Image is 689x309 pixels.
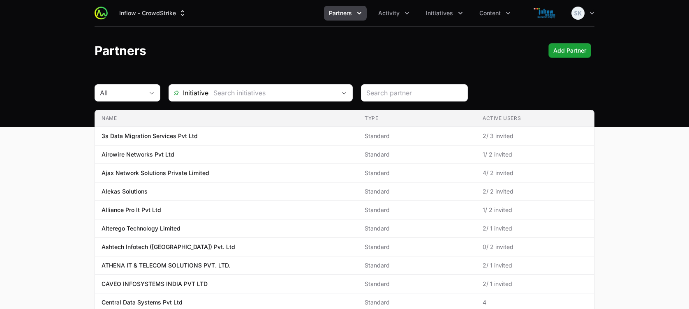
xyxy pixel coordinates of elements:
p: CAVEO INFOSYSTEMS INDIA PVT LTD [102,280,208,288]
span: Standard [365,280,469,288]
span: 1 / 2 invited [483,150,587,159]
p: Central Data Systems Pvt Ltd [102,298,183,307]
p: Alekas Solutions [102,187,148,196]
div: Initiatives menu [421,6,468,21]
span: Standard [365,169,469,177]
div: Main navigation [108,6,516,21]
span: Standard [365,187,469,196]
p: Ajax Network Solutions Private Limited [102,169,209,177]
span: Initiative [169,88,208,98]
span: 2 / 1 invited [483,224,587,233]
p: 3s Data Migration Services Pvt Ltd [102,132,198,140]
div: Content menu [474,6,516,21]
span: 2 / 2 invited [483,187,587,196]
p: Alterego Technology Limited [102,224,180,233]
span: Standard [365,224,469,233]
button: Content [474,6,516,21]
p: Airowire Networks Pvt Ltd [102,150,174,159]
span: 4 [483,298,587,307]
button: Inflow - CrowdStrike [114,6,192,21]
span: 2 / 3 invited [483,132,587,140]
input: Search initiatives [208,85,336,101]
button: Activity [373,6,414,21]
th: Active Users [476,110,594,127]
button: Add Partner [548,43,591,58]
p: ATHENA IT & TELECOM SOLUTIONS PVT. LTD. [102,261,230,270]
button: All [95,85,160,101]
img: Shreesha Ka [571,7,585,20]
input: Search partner [366,88,462,98]
th: Type [358,110,476,127]
span: Standard [365,132,469,140]
span: Standard [365,243,469,251]
div: Activity menu [373,6,414,21]
span: Add Partner [553,46,586,55]
span: Standard [365,150,469,159]
button: Initiatives [421,6,468,21]
button: Partners [324,6,367,21]
span: 2 / 1 invited [483,261,587,270]
span: Activity [378,9,400,17]
span: 1 / 2 invited [483,206,587,214]
p: Alliance Pro It Pvt Ltd [102,206,161,214]
span: Standard [365,298,469,307]
span: 2 / 1 invited [483,280,587,288]
div: Open [336,85,352,101]
th: Name [95,110,358,127]
span: Standard [365,261,469,270]
span: 0 / 2 invited [483,243,587,251]
span: Standard [365,206,469,214]
div: Partners menu [324,6,367,21]
span: Partners [329,9,352,17]
div: Primary actions [548,43,591,58]
img: ActivitySource [95,7,108,20]
span: Content [479,9,501,17]
h1: Partners [95,43,146,58]
img: Inflow [525,5,565,21]
div: Supplier switch menu [114,6,192,21]
p: Ashtech Infotech ([GEOGRAPHIC_DATA]) Pvt. Ltd [102,243,235,251]
span: 4 / 2 invited [483,169,587,177]
span: Initiatives [426,9,453,17]
div: All [100,88,143,98]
